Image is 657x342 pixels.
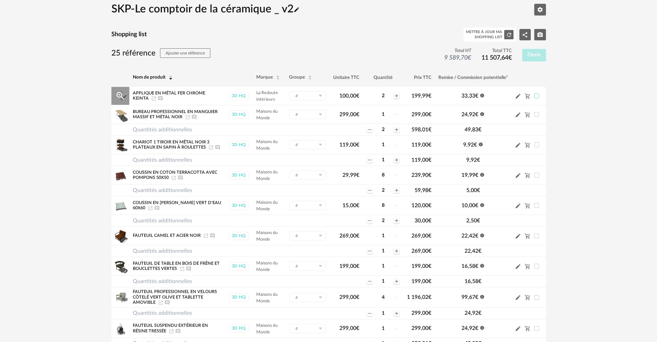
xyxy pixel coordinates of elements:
span: 5,00 [466,188,480,193]
span: 33,33 [461,93,478,99]
span: Fauteuil professionnel en velours côtelé vert olive et tablette amovible [133,290,217,304]
span: Total HT [444,48,471,54]
a: 3D HQ [228,232,249,240]
span: Editer les paramètres [537,7,543,12]
span: Cart Minus icon [525,142,531,148]
span: € [428,157,431,163]
span: € [428,127,431,132]
span: € [475,294,478,300]
a: Launch icon [148,206,153,210]
span: 239,90 [411,172,431,178]
th: Prix TTC [404,68,435,87]
div: 1 [373,310,393,316]
span: Pencil icon [515,294,521,301]
div: Sélectionner un groupe [289,261,326,271]
a: 3D HQ [228,141,249,149]
span: 199,00 [339,263,359,269]
span: 24,92 [465,310,481,316]
div: Mettre à jour ma Shopping List [466,30,502,39]
span: Coussin en [PERSON_NAME] vert d'eau 60x60 [133,201,221,210]
div: 1 [373,325,393,332]
span: Information icon [480,92,485,98]
div: 1 [373,142,393,148]
span: € [477,188,480,193]
span: Minus icon [367,188,372,193]
span: € [356,112,359,117]
span: Plus icon [394,157,399,163]
span: € [477,157,480,163]
span: Cart Minus icon [525,172,531,178]
a: 3D HQ [228,92,249,100]
span: Fauteuil de table en bois de frêne et bouclettes vertes [133,261,220,271]
span: € [356,142,359,148]
div: 3D HQ [229,232,249,240]
span: Nom de produit [133,75,166,80]
div: Sélectionner un groupe [289,170,326,180]
a: Launch icon [171,175,177,180]
span: Bureau professionnel en manguier massif et métal noir [133,110,218,119]
a: 3D HQ [228,293,249,302]
a: 3D HQ [228,324,249,333]
span: € [356,203,359,208]
span: Cart Minus icon [525,203,531,208]
span: 120,00 [411,203,431,208]
div: 3D HQ [229,141,249,149]
span: € [428,294,431,300]
span: € [428,142,431,148]
div: 3D HQ [229,293,249,302]
a: 3D HQ [228,201,249,210]
a: Launch icon [179,266,185,271]
th: Unitaire TTC [330,68,363,87]
span: € [356,325,359,331]
span: Minus icon [367,218,372,223]
span: 22,42 [465,248,481,254]
span: Plus icon [394,279,399,284]
td: Quantités additionnelles [129,184,225,196]
span: 119,00 [339,142,359,148]
span: Information icon [480,325,485,330]
div: Sélectionner un groupe [289,231,326,241]
span: Information icon [480,202,485,208]
span: Ajouter un commentaire [165,300,170,304]
span: 19,99 [461,172,478,178]
span: 1 196,02 [407,294,431,300]
span: Cart Minus icon [525,93,531,99]
span: Total TTC [481,48,512,54]
a: Launch icon [203,233,209,238]
span: Minus icon [367,311,372,316]
div: Sélectionner un groupe [289,91,326,101]
span: Plus icon [394,93,399,99]
span: Maisons du Monde [256,109,278,120]
img: Product pack shot [113,168,128,182]
a: 3D HQ [228,171,249,180]
a: Launch icon [169,329,174,333]
span: 15,00 [342,203,359,208]
span: 9,92 [463,142,477,148]
span: Minus icon [367,279,372,284]
span: € [478,248,481,254]
div: 8 [373,202,393,209]
span: 2,50 [466,218,480,223]
span: 24,92 [461,325,478,331]
span: € [356,263,359,269]
span: € [478,279,481,284]
span: 199,99 [411,93,431,99]
img: Product pack shot [113,229,128,243]
button: Ajouter une référence [160,48,210,58]
span: 199,00 [411,279,431,284]
span: Ajouter un commentaire [178,175,183,180]
div: Sélectionner un groupe [289,140,326,150]
td: Quantités additionnelles [129,245,225,257]
span: Information icon [480,294,485,299]
span: 299,00 [411,325,431,331]
div: 8 [373,172,393,178]
span: € [477,218,480,223]
span: Maisons du Monde [256,170,278,181]
span: 299,00 [339,294,359,300]
span: Information icon [480,172,485,177]
div: 2 [373,127,393,133]
div: 3D HQ [229,201,249,210]
button: Refresh icon [504,30,513,39]
span: Pencil icon [515,172,521,179]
